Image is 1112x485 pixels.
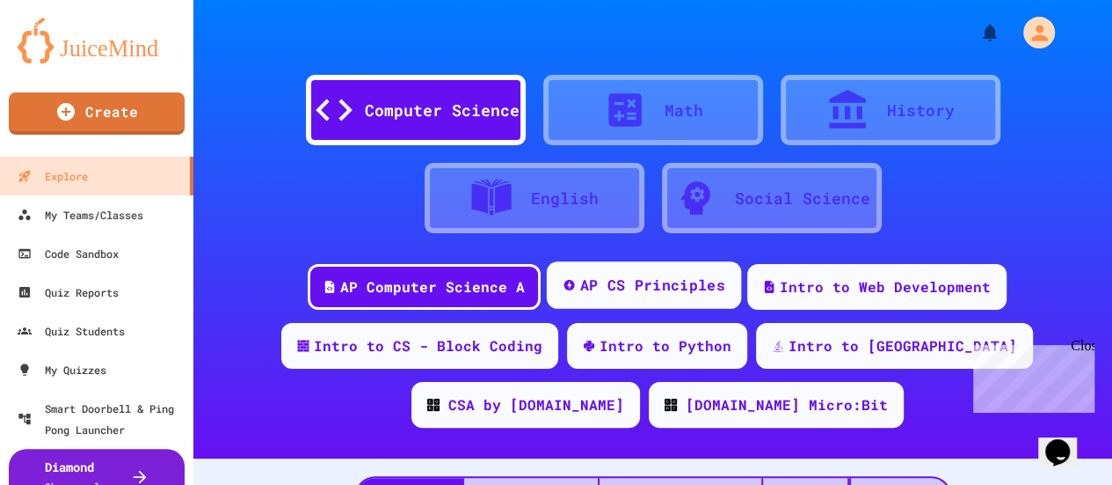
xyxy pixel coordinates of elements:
div: My Notifications [947,18,1005,48]
img: CODE_logo_RGB.png [665,399,677,411]
div: English [531,187,599,210]
div: Computer Science [365,99,520,122]
div: Explore [18,165,88,187]
div: Smart Doorbell & Ping Pong Launcher [18,398,186,440]
div: Intro to CS - Block Coding [314,335,542,356]
div: Intro to [GEOGRAPHIC_DATA] [789,335,1017,356]
iframe: chat widget [966,338,1094,413]
iframe: chat widget [1038,415,1094,467]
div: Intro to Python [600,335,731,356]
img: CODE_logo_RGB.png [427,399,440,411]
div: Quiz Reports [18,282,119,303]
div: Code Sandbox [18,243,119,264]
div: My Account [1005,12,1059,53]
div: Chat with us now!Close [7,7,121,112]
div: Math [665,99,703,122]
div: Quiz Students [18,320,125,342]
div: CSA by [DOMAIN_NAME] [448,394,624,415]
div: My Teams/Classes [18,204,143,225]
img: logo-orange.svg [18,18,176,63]
div: AP CS Principles [580,275,725,297]
a: Create [9,92,185,135]
div: My Quizzes [18,359,106,380]
div: Intro to Web Development [780,276,991,298]
div: Social Science [735,187,870,210]
div: AP Computer Science A [340,276,525,298]
div: History [887,99,955,122]
div: [DOMAIN_NAME] Micro:Bit [686,394,888,415]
